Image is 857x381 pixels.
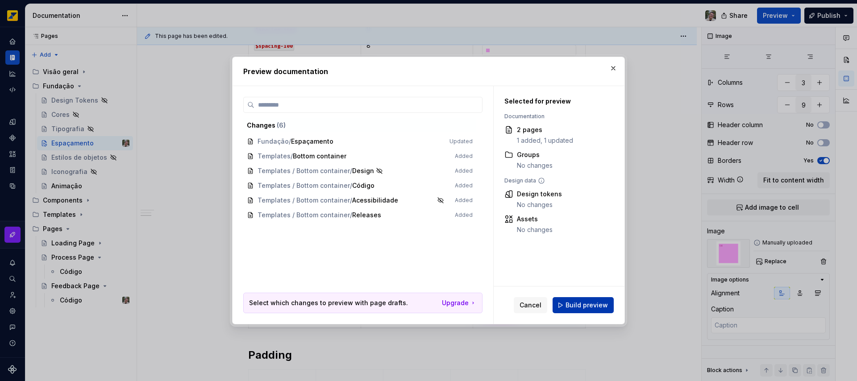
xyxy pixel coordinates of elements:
[517,190,562,199] div: Design tokens
[249,298,408,307] p: Select which changes to preview with page drafts.
[517,150,553,159] div: Groups
[517,215,553,224] div: Assets
[442,298,477,307] a: Upgrade
[247,121,473,130] div: Changes
[517,200,562,209] div: No changes
[517,225,553,234] div: No changes
[504,113,603,120] div: Documentation
[566,301,608,310] span: Build preview
[504,177,603,184] div: Design data
[277,121,286,129] span: ( 6 )
[517,125,573,134] div: 2 pages
[517,161,553,170] div: No changes
[514,297,547,313] button: Cancel
[517,136,573,145] div: 1 added, 1 updated
[553,297,614,313] button: Build preview
[520,301,541,310] span: Cancel
[243,66,614,77] h2: Preview documentation
[504,97,603,106] div: Selected for preview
